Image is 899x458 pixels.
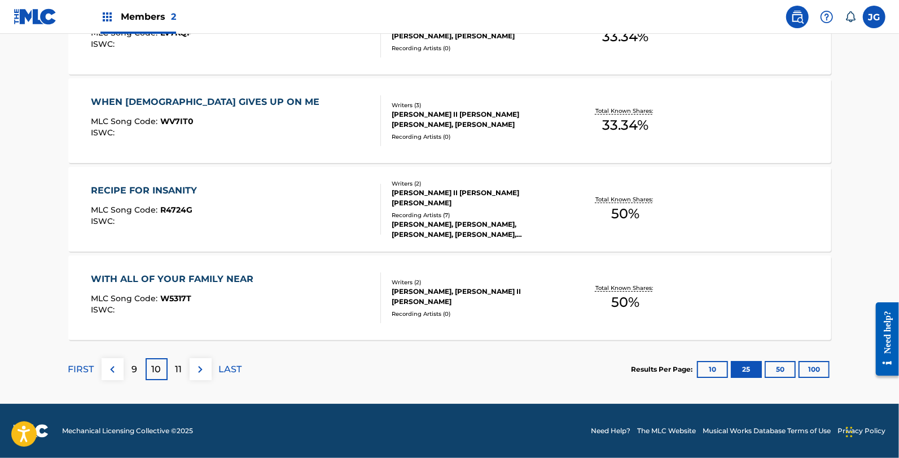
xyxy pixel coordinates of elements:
div: WITH ALL OF YOUR FAMILY NEAR [91,272,259,286]
div: Drag [846,415,853,449]
span: ISWC : [91,216,117,226]
img: right [194,363,207,376]
a: Public Search [786,6,809,28]
img: Top Rightsholders [100,10,114,24]
span: MLC Song Code : [91,293,160,303]
p: Results Per Page: [632,364,696,375]
div: [PERSON_NAME], [PERSON_NAME], [PERSON_NAME], [PERSON_NAME], [PERSON_NAME] [392,219,562,240]
span: R4724G [160,205,192,215]
span: ISWC : [91,39,117,49]
img: left [106,363,119,376]
a: WITH ALL OF YOUR FAMILY NEARMLC Song Code:W5317TISWC:Writers (2)[PERSON_NAME], [PERSON_NAME] II [... [68,256,831,340]
img: help [820,10,834,24]
div: Writers ( 3 ) [392,101,562,109]
span: W5317T [160,293,191,303]
span: ISWC : [91,305,117,315]
img: logo [14,424,49,438]
span: WV7IT0 [160,116,194,126]
p: Total Known Shares: [595,107,656,115]
button: 25 [731,361,762,378]
span: ISWC : [91,127,117,138]
div: [PERSON_NAME], [PERSON_NAME] II [PERSON_NAME] [392,287,562,307]
span: MLC Song Code : [91,205,160,215]
button: 50 [765,361,796,378]
a: The MLC Website [637,426,696,436]
img: MLC Logo [14,8,57,25]
a: Need Help? [591,426,630,436]
span: 2 [171,11,176,22]
button: 10 [697,361,728,378]
div: RECIPE FOR INSANITY [91,184,203,197]
div: Recording Artists ( 0 ) [392,310,562,318]
a: Privacy Policy [837,426,885,436]
div: Writers ( 2 ) [392,179,562,188]
span: Members [121,10,176,23]
span: 33.34 % [602,27,648,47]
a: Musical Works Database Terms of Use [703,426,831,436]
button: 100 [799,361,830,378]
span: 33.34 % [602,115,648,135]
p: Total Known Shares: [595,195,656,204]
div: [PERSON_NAME] II [PERSON_NAME] [PERSON_NAME], [PERSON_NAME] [392,109,562,130]
p: FIRST [68,363,94,376]
p: Total Known Shares: [595,284,656,292]
div: Recording Artists ( 7 ) [392,211,562,219]
iframe: Resource Center [867,293,899,384]
p: 9 [131,363,137,376]
a: WHEN [DEMOGRAPHIC_DATA] GIVES UP ON MEMLC Song Code:WV7IT0ISWC:Writers (3)[PERSON_NAME] II [PERSO... [68,78,831,163]
p: LAST [219,363,242,376]
a: RECIPE FOR INSANITYMLC Song Code:R4724GISWC:Writers (2)[PERSON_NAME] II [PERSON_NAME] [PERSON_NAM... [68,167,831,252]
div: Writers ( 2 ) [392,278,562,287]
div: Help [815,6,838,28]
span: 50 % [611,292,639,312]
div: User Menu [863,6,885,28]
div: WHEN [DEMOGRAPHIC_DATA] GIVES UP ON ME [91,95,325,109]
div: Recording Artists ( 0 ) [392,44,562,52]
p: 10 [152,363,161,376]
span: Mechanical Licensing Collective © 2025 [62,426,193,436]
div: Notifications [845,11,856,23]
span: 50 % [611,204,639,224]
div: [PERSON_NAME] II [PERSON_NAME] [PERSON_NAME] [392,188,562,208]
img: search [791,10,804,24]
span: MLC Song Code : [91,116,160,126]
iframe: Chat Widget [843,404,899,458]
div: Recording Artists ( 0 ) [392,133,562,141]
p: 11 [175,363,182,376]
